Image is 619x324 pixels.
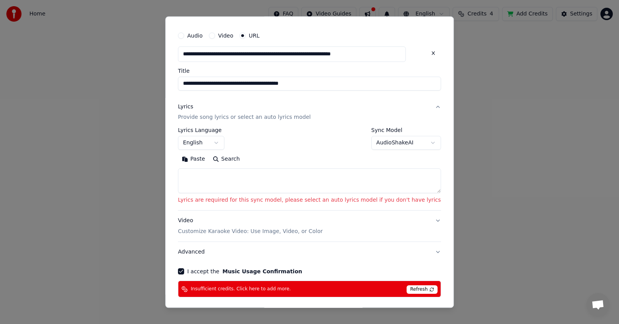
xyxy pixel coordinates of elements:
[371,128,441,133] label: Sync Model
[218,33,233,38] label: Video
[178,128,441,211] div: LyricsProvide song lyrics or select an auto lyrics model
[178,153,209,166] button: Paste
[178,97,441,128] button: LyricsProvide song lyrics or select an auto lyrics model
[178,103,193,111] div: Lyrics
[191,286,291,292] span: Insufficient credits. Click here to add more.
[178,242,441,262] button: Advanced
[187,269,302,274] label: I accept the
[407,286,437,294] span: Refresh
[178,114,311,122] p: Provide song lyrics or select an auto lyrics model
[178,211,441,242] button: VideoCustomize Karaoke Video: Use Image, Video, or Color
[222,269,302,274] button: I accept the
[178,217,323,236] div: Video
[249,33,260,38] label: URL
[178,228,323,236] p: Customize Karaoke Video: Use Image, Video, or Color
[178,128,224,133] label: Lyrics Language
[178,197,441,204] p: Lyrics are required for this sync model, please select an auto lyrics model if you don't have lyrics
[187,33,203,38] label: Audio
[209,153,244,166] button: Search
[178,68,441,74] label: Title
